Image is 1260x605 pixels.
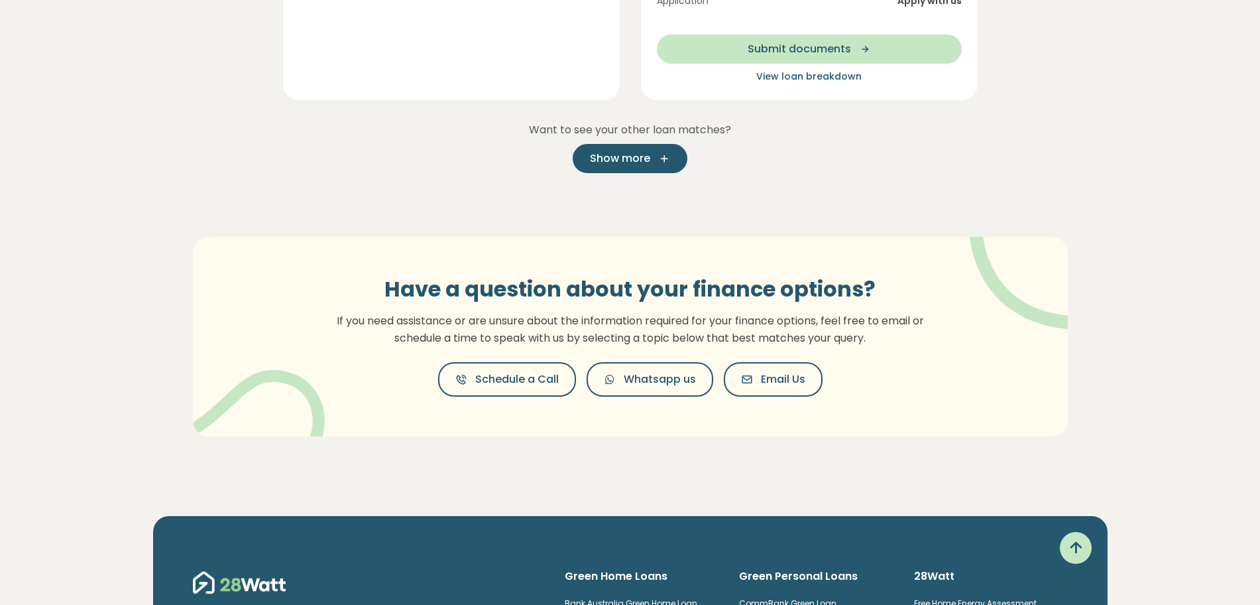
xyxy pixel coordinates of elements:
p: If you need assistance or are unsure about the information required for your finance options, fee... [329,312,932,346]
span: Schedule a Call [475,371,559,387]
h3: Have a question about your finance options? [329,277,932,302]
button: Whatsapp us [587,362,713,397]
h6: Green Home Loans [565,569,718,584]
img: 28Watt [193,569,286,596]
span: View loan breakdown [756,70,862,83]
button: Email Us [724,362,823,397]
button: Submit documents [657,34,962,64]
img: vector [184,336,325,468]
h6: 28Watt [914,569,1068,584]
img: vector [935,200,1108,330]
button: Schedule a Call [438,362,576,397]
button: View loan breakdown [657,69,962,84]
span: Whatsapp us [624,371,696,387]
span: Submit documents [748,41,851,57]
h6: Green Personal Loans [739,569,893,584]
span: Email Us [761,371,805,387]
button: Show more [573,144,687,173]
span: Show more [590,151,650,167]
p: Want to see your other loan matches? [283,121,978,139]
